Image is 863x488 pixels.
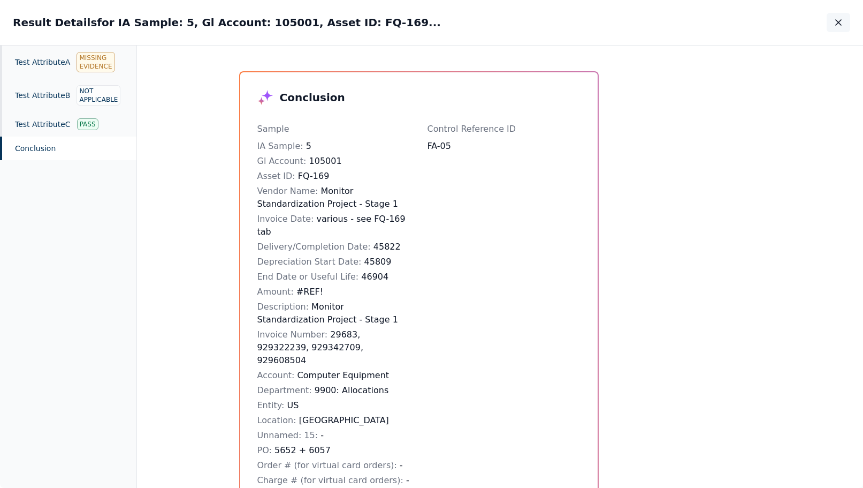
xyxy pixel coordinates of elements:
[257,155,410,168] div: 105001
[257,141,303,151] span: IA Sample :
[257,369,410,382] div: Computer Equipment
[257,186,318,196] span: Vendor Name :
[257,414,410,427] div: [GEOGRAPHIC_DATA]
[257,400,285,410] span: Entity :
[257,385,312,395] span: Department :
[257,301,410,326] div: Monitor Standardization Project - Stage 1
[257,444,410,457] div: 5652 + 6057
[257,140,410,153] div: 5
[257,460,397,470] span: Order # (for virtual card orders) :
[77,52,114,72] div: Missing Evidence
[257,459,410,472] div: -
[257,213,410,238] div: various - see FQ-169 tab
[280,90,345,105] h3: Conclusion
[257,242,371,252] span: Delivery/Completion Date :
[257,302,309,312] span: Description :
[257,272,359,282] span: End Date or Useful Life :
[257,429,410,442] div: -
[257,474,410,487] div: -
[257,123,410,136] p: Sample
[257,170,410,183] div: FQ-169
[427,140,581,153] div: FA-05
[77,118,98,130] div: Pass
[257,171,295,181] span: Asset ID :
[257,287,294,297] span: Amount :
[427,123,581,136] p: Control Reference ID
[257,430,318,440] span: Unnamed: 15 :
[257,241,410,253] div: 45822
[257,214,314,224] span: Invoice Date :
[257,415,296,425] span: Location :
[257,475,403,485] span: Charge # (for virtual card orders) :
[257,445,272,455] span: PO :
[257,370,295,380] span: Account :
[257,271,410,283] div: 46904
[257,384,410,397] div: 9900: Allocations
[257,286,410,298] div: #REF!
[257,185,410,211] div: Monitor Standardization Project - Stage 1
[257,256,410,268] div: 45809
[257,257,362,267] span: Depreciation Start Date :
[257,329,328,340] span: Invoice Number :
[13,15,441,30] h2: Result Details for IA Sample: 5, Gl Account: 105001, Asset ID: FQ-169...
[257,399,410,412] div: US
[257,328,410,367] div: 29683, 929322239, 929342709, 929608504
[257,156,307,166] span: Gl Account :
[77,85,120,106] div: Not Applicable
